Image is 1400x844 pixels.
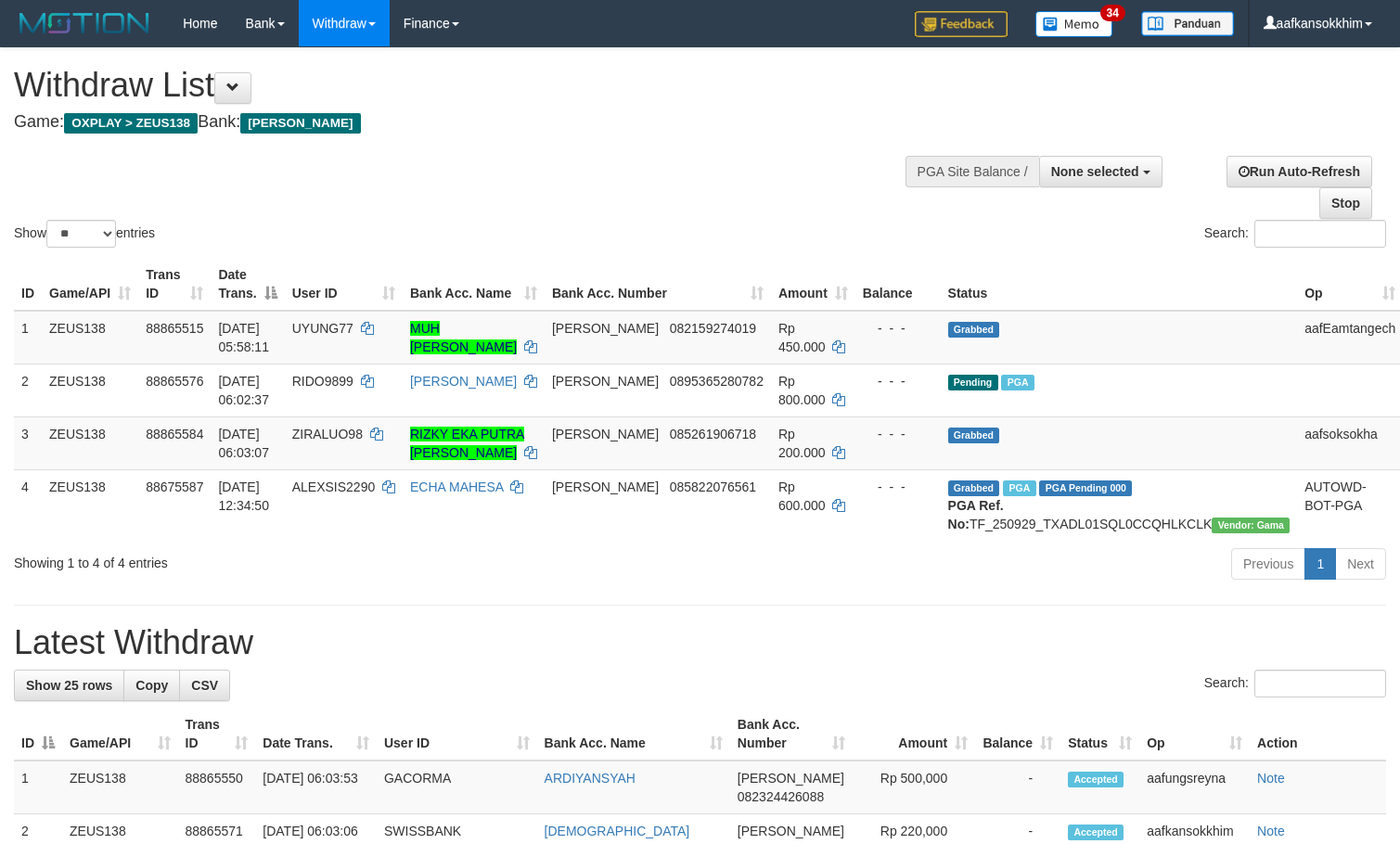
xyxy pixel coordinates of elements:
span: [DATE] 05:58:11 [218,321,269,354]
span: None selected [1051,164,1139,179]
span: CSV [191,678,218,693]
td: Rp 500,000 [853,761,976,814]
td: - [975,761,1060,814]
a: [PERSON_NAME] [410,374,517,389]
label: Search: [1204,220,1386,248]
span: Accepted [1068,772,1124,787]
td: ZEUS138 [42,416,138,469]
span: [PERSON_NAME] [552,374,659,389]
th: Bank Acc. Number: activate to sort column ascending [545,258,771,311]
div: - - - [863,478,933,496]
span: Copy [135,678,168,693]
th: Op: activate to sort column ascending [1139,708,1250,761]
td: 88865550 [178,761,256,814]
td: ZEUS138 [42,311,138,364]
th: User ID: activate to sort column ascending [285,258,403,311]
td: 3 [14,416,42,469]
input: Search: [1254,670,1386,697]
th: Trans ID: activate to sort column ascending [178,708,256,761]
span: 88865515 [146,321,203,336]
span: Show 25 rows [26,678,112,693]
th: Balance: activate to sort column ascending [975,708,1060,761]
th: Game/API: activate to sort column ascending [62,708,178,761]
span: Vendor URL: https://trx31.1velocity.biz [1212,518,1290,533]
th: User ID: activate to sort column ascending [377,708,537,761]
th: Bank Acc. Number: activate to sort column ascending [730,708,853,761]
a: ECHA MAHESA [410,480,503,494]
span: [PERSON_NAME] [552,427,659,441]
span: Rp 450.000 [778,321,826,354]
span: Rp 800.000 [778,374,826,407]
input: Search: [1254,220,1386,248]
span: Rp 200.000 [778,427,826,460]
span: Marked by aafkaynarin [1001,375,1034,390]
span: Grabbed [948,428,1000,443]
button: None selected [1039,156,1162,187]
a: Show 25 rows [14,670,124,701]
span: Accepted [1068,825,1124,840]
th: Date Trans.: activate to sort column ascending [255,708,377,761]
span: [PERSON_NAME] [552,480,659,494]
td: ZEUS138 [42,364,138,416]
h1: Withdraw List [14,67,915,104]
a: Stop [1319,187,1372,219]
td: [DATE] 06:03:53 [255,761,377,814]
span: Grabbed [948,322,1000,338]
img: MOTION_logo.png [14,9,155,37]
span: ALEXSIS2290 [292,480,376,494]
span: ZIRALUO98 [292,427,363,441]
a: Note [1257,771,1285,786]
th: Bank Acc. Name: activate to sort column ascending [537,708,730,761]
th: ID [14,258,42,311]
span: 88865584 [146,427,203,441]
img: panduan.png [1141,11,1234,36]
a: Copy [123,670,180,701]
a: RIZKY EKA PUTRA [PERSON_NAME] [410,427,524,460]
span: Marked by aafpengsreynich [1003,480,1035,496]
th: Status [941,258,1298,311]
span: Copy 0895365280782 to clipboard [670,374,764,389]
td: 2 [14,364,42,416]
span: [PERSON_NAME] [240,113,360,134]
h4: Game: Bank: [14,113,915,132]
a: Run Auto-Refresh [1227,156,1372,187]
a: Previous [1231,548,1305,580]
span: Copy 085261906718 to clipboard [670,427,756,441]
span: PGA Pending [1039,480,1132,496]
a: 1 [1304,548,1336,580]
div: Showing 1 to 4 of 4 entries [14,546,570,572]
span: UYUNG77 [292,321,353,336]
th: Amount: activate to sort column ascending [771,258,855,311]
td: GACORMA [377,761,537,814]
span: Copy 082159274019 to clipboard [670,321,756,336]
th: Balance [855,258,941,311]
label: Search: [1204,670,1386,697]
span: [PERSON_NAME] [738,771,844,786]
span: 88675587 [146,480,203,494]
a: Next [1335,548,1386,580]
td: 4 [14,469,42,541]
a: CSV [179,670,230,701]
th: Game/API: activate to sort column ascending [42,258,138,311]
span: Copy 082324426088 to clipboard [738,789,824,804]
span: Rp 600.000 [778,480,826,513]
a: MUH [PERSON_NAME] [410,321,517,354]
b: PGA Ref. No: [948,498,1004,531]
div: - - - [863,425,933,443]
span: Copy 085822076561 to clipboard [670,480,756,494]
span: Pending [948,375,998,390]
img: Feedback.jpg [915,11,1008,37]
span: 88865576 [146,374,203,389]
th: Amount: activate to sort column ascending [853,708,976,761]
th: ID: activate to sort column descending [14,708,62,761]
span: [DATE] 06:02:37 [218,374,269,407]
td: 1 [14,761,62,814]
span: 34 [1100,5,1125,21]
span: [PERSON_NAME] [738,824,844,838]
a: ARDIYANSYAH [545,771,636,786]
label: Show entries [14,220,155,248]
td: ZEUS138 [62,761,178,814]
td: TF_250929_TXADL01SQL0CCQHLKCLK [941,469,1298,541]
span: Grabbed [948,480,1000,496]
th: Date Trans.: activate to sort column descending [211,258,284,311]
